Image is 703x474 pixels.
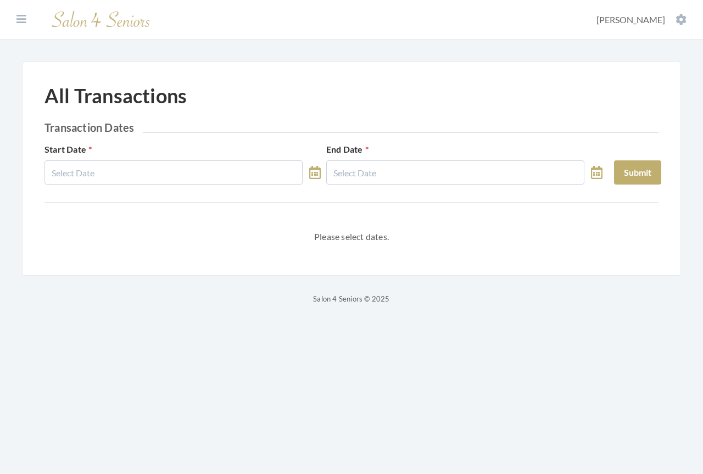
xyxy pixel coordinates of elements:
[44,121,659,134] h2: Transaction Dates
[44,84,187,108] h1: All Transactions
[326,143,369,156] label: End Date
[46,7,156,32] img: Salon 4 Seniors
[614,160,661,185] button: Submit
[44,229,659,244] p: Please select dates.
[596,14,665,25] span: [PERSON_NAME]
[309,160,321,185] a: toggle
[22,292,681,305] p: Salon 4 Seniors © 2025
[326,160,584,185] input: Select Date
[44,160,303,185] input: Select Date
[44,143,92,156] label: Start Date
[593,14,690,26] button: [PERSON_NAME]
[591,160,602,185] a: toggle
